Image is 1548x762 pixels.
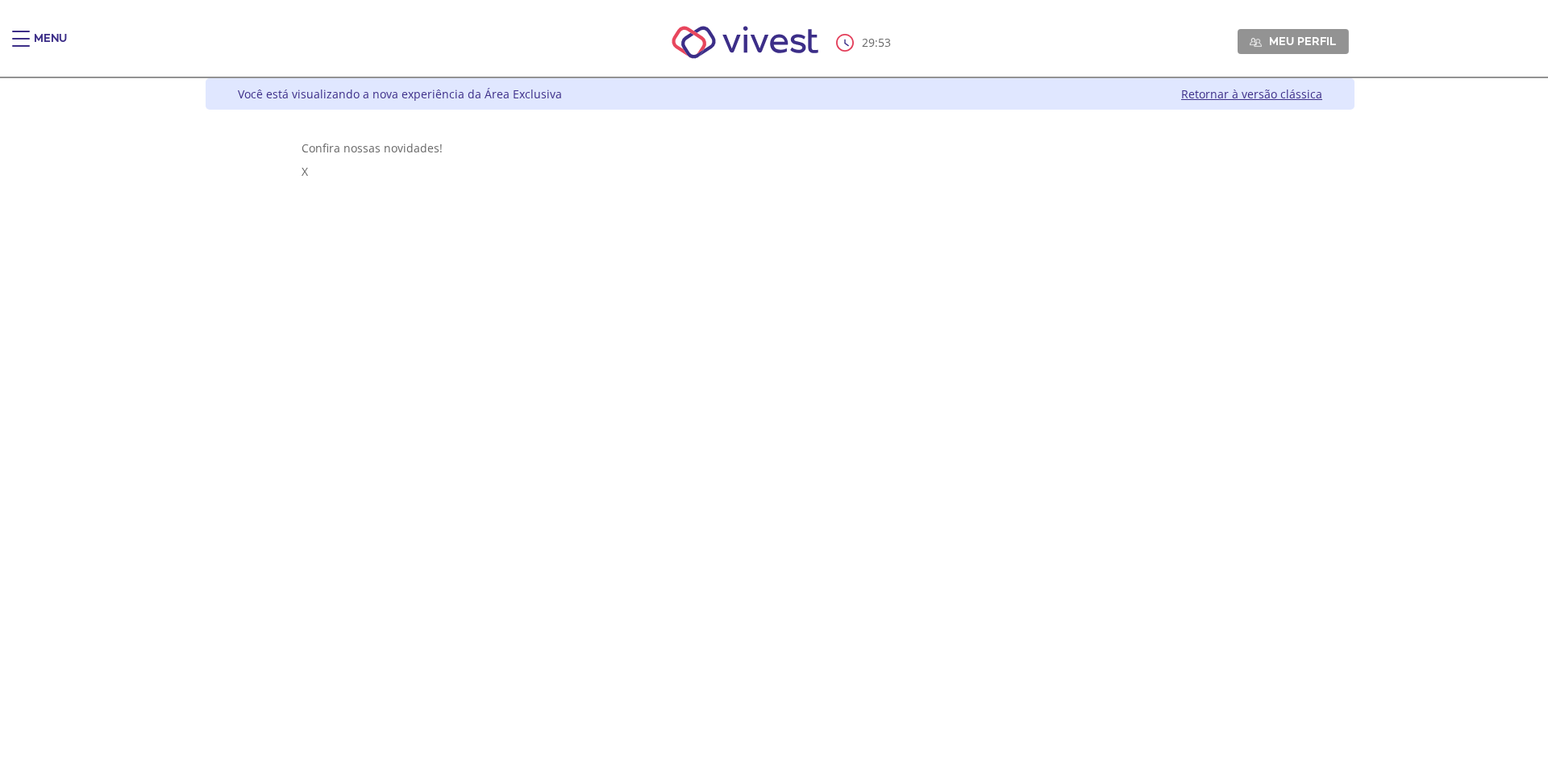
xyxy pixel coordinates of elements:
div: Você está visualizando a nova experiência da Área Exclusiva [238,86,562,102]
div: : [836,34,894,52]
div: Vivest [193,78,1354,762]
span: 53 [878,35,891,50]
span: 29 [862,35,875,50]
span: X [302,164,308,179]
div: Confira nossas novidades! [302,140,1259,156]
span: Meu perfil [1269,34,1336,48]
a: Meu perfil [1238,29,1349,53]
div: Menu [34,31,67,63]
img: Vivest [654,8,837,77]
a: Retornar à versão clássica [1181,86,1322,102]
img: Meu perfil [1250,36,1262,48]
